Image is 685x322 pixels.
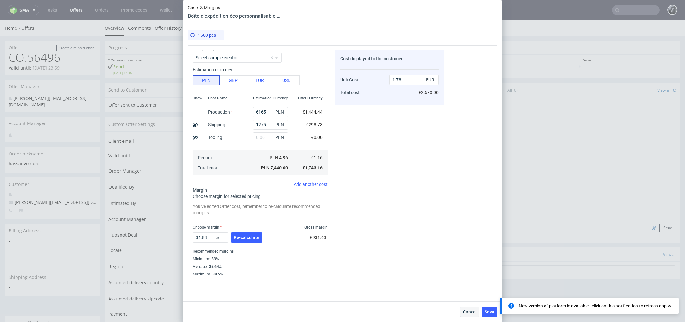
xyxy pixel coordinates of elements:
[9,31,96,44] h1: CO.56496
[219,75,246,85] button: GBP
[108,240,218,256] td: Region
[105,97,387,111] div: Custom Offer Settings
[267,101,301,107] a: View in [GEOGRAPHIC_DATA]
[9,179,124,185] span: [PERSON_NAME][EMAIL_ADDRESS][DOMAIN_NAME]
[583,43,677,50] p: -
[193,202,328,217] div: You’ve edited Order cost, remember to re-calculate recommended margins
[193,187,207,193] span: Margin
[507,63,518,77] a: All (0)
[208,96,227,101] span: Cost Name
[659,203,676,212] button: Send
[193,232,228,243] input: 0.00
[403,245,675,255] input: Type to create new task
[208,110,233,115] label: Production
[193,255,328,263] div: Minimum :
[113,50,228,55] span: [DATE] 14:36
[311,135,323,140] span: €0.00
[208,122,225,127] label: Shipping
[21,5,34,11] a: Offers
[193,96,202,101] span: Show
[274,108,287,117] span: PLN
[108,256,218,272] td: Assumed delivery country
[419,90,439,95] span: €2,670.00
[198,155,213,160] span: Per unit
[5,60,100,73] div: Offer Manager
[5,96,100,110] div: Account Manager
[235,38,356,42] p: Shipping & Billing Filled
[340,90,360,95] span: Total cost
[253,120,288,130] input: 0.00
[657,67,676,73] a: View all (0)
[334,66,382,73] input: Re-send offer to customer
[303,165,323,170] span: €1,743.16
[519,303,667,309] div: New version of platform is available - click on this notification to refresh app
[108,177,218,193] td: Estimated By
[475,63,504,77] a: Attachments (0)
[214,233,227,242] span: %
[5,127,100,141] div: Order nickname
[198,33,216,38] span: 1500 pcs
[211,272,223,277] div: 38.5%
[193,270,328,277] div: Maximum :
[253,107,288,117] input: 0.00
[188,13,283,20] header: Boîte d'expédition éco personnalisable F71 (35 x 26 x 10 cm)
[340,56,403,61] span: Cost displayed to the customer
[108,224,218,240] td: Locale
[105,21,680,35] div: Progress
[482,307,497,317] button: Save
[311,155,323,160] span: €1.16
[362,38,471,42] p: Offer accepted
[307,101,342,107] a: Preview
[108,144,218,161] td: Order Manager
[246,75,273,85] button: EUR
[9,264,96,270] span: -
[193,248,328,255] div: Recommended margins
[430,63,444,77] a: User (0)
[188,5,283,10] span: Costs & Margins
[348,101,383,107] a: Copy link for customers
[193,225,222,230] label: Choose margin
[108,81,330,89] td: Offer sent to Customer
[108,193,218,209] td: Account Manager
[274,133,287,142] span: PLN
[193,75,220,85] button: PLN
[105,63,387,77] div: Send to Customer
[261,165,288,170] span: PLN 7,440.00
[108,209,218,224] td: Hubspot Deal
[477,43,576,50] p: Due
[196,55,238,60] label: Select sample creator
[583,38,677,42] p: Order
[485,310,494,314] span: Save
[208,264,222,269] div: 35.64%
[402,66,425,73] span: Comments
[5,250,100,264] div: Shipping Address
[33,45,60,51] time: [DATE] 23:59
[253,132,288,142] input: 0.00
[220,289,383,298] button: Single payment (default)
[270,155,288,160] span: PLN 4.96
[298,96,323,101] span: Offer Currency
[460,307,479,317] button: Cancel
[463,310,476,314] span: Cancel
[304,225,328,230] span: Gross margin
[9,45,60,51] p: Valid until:
[108,288,218,303] td: Payment
[330,81,383,89] td: YES, [DATE][DATE] 14:36
[5,5,21,11] a: Home
[108,272,218,288] td: Assumed delivery zipcode
[477,38,576,42] p: Payment
[108,161,218,177] td: Qualified By
[448,63,472,77] a: Automatic (0)
[193,263,328,270] div: Average :
[231,232,262,243] button: Re-calculate
[56,24,96,31] a: Create a related offer
[9,218,96,224] span: -
[193,182,328,187] div: Add another cost
[402,231,414,237] span: Tasks
[362,43,471,50] p: -
[306,122,323,127] span: €298.73
[193,194,261,199] span: Choose margin for selected pricing
[210,256,219,262] div: 33%
[5,204,100,218] div: Billing Address
[234,235,259,240] span: Re-calculate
